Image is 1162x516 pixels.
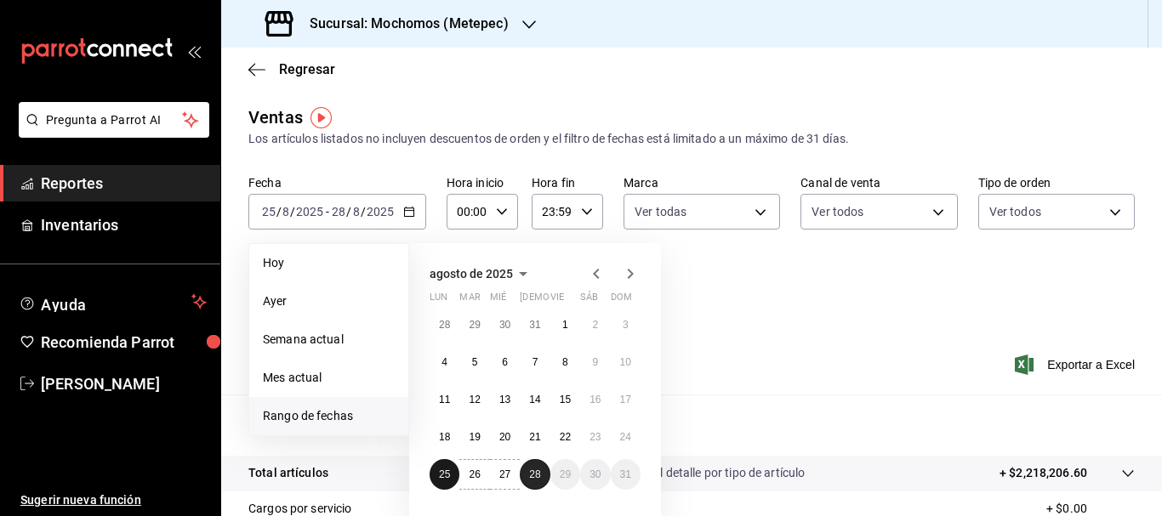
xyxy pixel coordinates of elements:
[248,177,426,189] label: Fecha
[310,107,332,128] img: Tooltip marker
[520,422,550,452] button: 21 de agosto de 2025
[550,292,564,309] abbr: viernes
[472,356,478,368] abbr: 5 de agosto de 2025
[441,356,447,368] abbr: 4 de agosto de 2025
[550,309,580,340] button: 1 de agosto de 2025
[459,422,489,452] button: 19 de agosto de 2025
[499,319,510,331] abbr: 30 de julio de 2025
[331,205,346,218] input: --
[989,203,1041,220] span: Ver todos
[529,468,540,480] abbr: 28 de agosto de 2025
[430,267,513,281] span: agosto de 2025
[520,292,620,309] abbr: jueves
[430,459,459,490] button: 25 de agosto de 2025
[276,205,282,218] span: /
[19,102,209,138] button: Pregunta a Parrot AI
[620,468,631,480] abbr: 31 de agosto de 2025
[1018,354,1135,375] button: Exportar a Excel
[580,292,598,309] abbr: sábado
[439,468,450,480] abbr: 25 de agosto de 2025
[560,394,571,405] abbr: 15 de agosto de 2025
[620,356,631,368] abbr: 10 de agosto de 2025
[580,422,610,452] button: 23 de agosto de 2025
[248,105,303,130] div: Ventas
[550,384,580,415] button: 15 de agosto de 2025
[562,356,568,368] abbr: 8 de agosto de 2025
[532,177,603,189] label: Hora fin
[469,431,480,443] abbr: 19 de agosto de 2025
[520,384,550,415] button: 14 de agosto de 2025
[326,205,329,218] span: -
[290,205,295,218] span: /
[459,309,489,340] button: 29 de julio de 2025
[469,468,480,480] abbr: 26 de agosto de 2025
[263,407,395,425] span: Rango de fechas
[261,205,276,218] input: --
[580,309,610,340] button: 2 de agosto de 2025
[282,205,290,218] input: --
[499,431,510,443] abbr: 20 de agosto de 2025
[520,309,550,340] button: 31 de julio de 2025
[490,384,520,415] button: 13 de agosto de 2025
[439,431,450,443] abbr: 18 de agosto de 2025
[41,213,207,236] span: Inventarios
[529,431,540,443] abbr: 21 de agosto de 2025
[529,394,540,405] abbr: 14 de agosto de 2025
[560,431,571,443] abbr: 22 de agosto de 2025
[533,356,538,368] abbr: 7 de agosto de 2025
[550,459,580,490] button: 29 de agosto de 2025
[430,264,533,284] button: agosto de 2025
[590,468,601,480] abbr: 30 de agosto de 2025
[295,205,324,218] input: ----
[41,172,207,195] span: Reportes
[550,347,580,377] button: 8 de agosto de 2025
[635,203,686,220] span: Ver todas
[430,384,459,415] button: 11 de agosto de 2025
[978,177,1135,189] label: Tipo de orden
[520,347,550,377] button: 7 de agosto de 2025
[430,347,459,377] button: 4 de agosto de 2025
[46,111,183,129] span: Pregunta a Parrot AI
[447,177,518,189] label: Hora inicio
[41,372,207,395] span: [PERSON_NAME]
[580,459,610,490] button: 30 de agosto de 2025
[611,384,641,415] button: 17 de agosto de 2025
[590,394,601,405] abbr: 16 de agosto de 2025
[562,319,568,331] abbr: 1 de agosto de 2025
[248,464,328,482] p: Total artículos
[263,331,395,349] span: Semana actual
[430,292,447,309] abbr: lunes
[592,319,598,331] abbr: 2 de agosto de 2025
[502,356,508,368] abbr: 6 de agosto de 2025
[623,319,629,331] abbr: 3 de agosto de 2025
[590,431,601,443] abbr: 23 de agosto de 2025
[187,44,201,58] button: open_drawer_menu
[41,292,185,312] span: Ayuda
[263,254,395,272] span: Hoy
[490,459,520,490] button: 27 de agosto de 2025
[490,347,520,377] button: 6 de agosto de 2025
[611,347,641,377] button: 10 de agosto de 2025
[611,459,641,490] button: 31 de agosto de 2025
[520,459,550,490] button: 28 de agosto de 2025
[499,394,510,405] abbr: 13 de agosto de 2025
[439,394,450,405] abbr: 11 de agosto de 2025
[490,422,520,452] button: 20 de agosto de 2025
[248,130,1135,148] div: Los artículos listados no incluyen descuentos de orden y el filtro de fechas está limitado a un m...
[490,309,520,340] button: 30 de julio de 2025
[469,394,480,405] abbr: 12 de agosto de 2025
[624,177,780,189] label: Marca
[611,309,641,340] button: 3 de agosto de 2025
[439,319,450,331] abbr: 28 de julio de 2025
[620,394,631,405] abbr: 17 de agosto de 2025
[812,203,863,220] span: Ver todos
[592,356,598,368] abbr: 9 de agosto de 2025
[800,177,957,189] label: Canal de venta
[550,422,580,452] button: 22 de agosto de 2025
[580,384,610,415] button: 16 de agosto de 2025
[263,292,395,310] span: Ayer
[20,491,207,509] span: Sugerir nueva función
[352,205,361,218] input: --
